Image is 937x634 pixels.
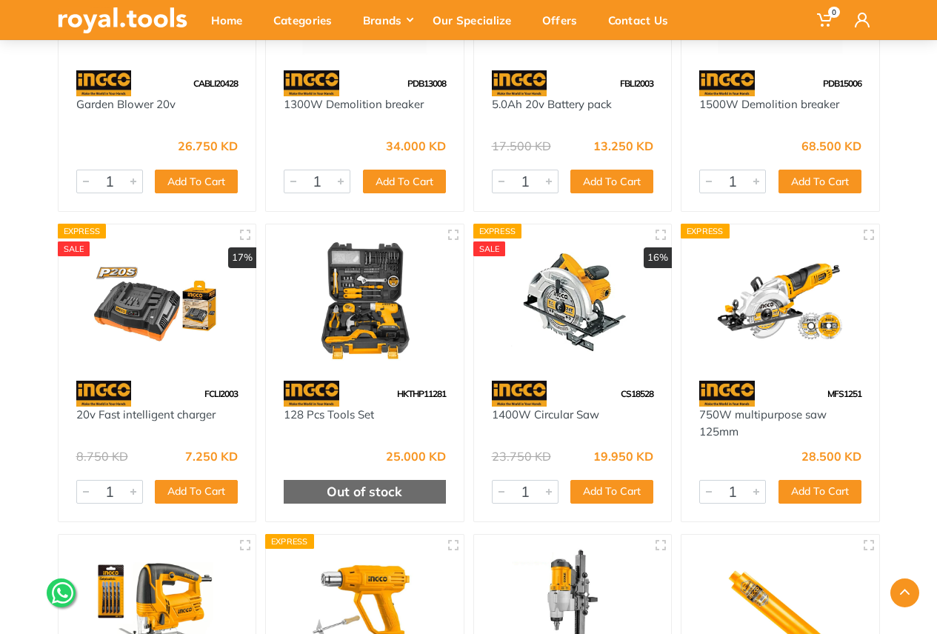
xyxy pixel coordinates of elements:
[201,4,263,36] div: Home
[363,170,446,193] button: Add To Cart
[778,480,861,504] button: Add To Cart
[644,247,672,268] div: 16%
[828,7,840,18] span: 0
[263,4,353,36] div: Categories
[386,450,446,462] div: 25.000 KD
[185,450,238,462] div: 7.250 KD
[681,224,730,238] div: Express
[823,78,861,89] span: PDB15006
[58,7,187,33] img: royal.tools Logo
[621,388,653,399] span: CS18528
[593,450,653,462] div: 19.950 KD
[620,78,653,89] span: FBLI2003
[827,388,861,399] span: MFS1251
[699,407,827,438] a: 750W multipurpose saw 125mm
[284,381,339,407] img: 91.webp
[279,238,450,366] img: Royal Tools - 128 Pcs Tools Set
[422,4,532,36] div: Our Specialize
[265,534,314,549] div: Express
[284,407,374,421] a: 128 Pcs Tools Set
[155,480,238,504] button: Add To Cart
[284,70,339,96] img: 91.webp
[801,140,861,152] div: 68.500 KD
[204,388,238,399] span: FCLI2003
[193,78,238,89] span: CABLI20428
[76,97,176,111] a: Garden Blower 20v
[532,4,598,36] div: Offers
[353,4,422,36] div: Brands
[473,241,506,256] div: SALE
[58,224,107,238] div: Express
[492,140,551,152] div: 17.500 KD
[778,170,861,193] button: Add To Cart
[407,78,446,89] span: PDB13008
[284,97,424,111] a: 1300W Demolition breaker
[570,480,653,504] button: Add To Cart
[487,238,658,366] img: Royal Tools - 1400W Circular Saw
[228,247,256,268] div: 17%
[76,407,216,421] a: 20v Fast intelligent charger
[699,381,755,407] img: 91.webp
[801,450,861,462] div: 28.500 KD
[386,140,446,152] div: 34.000 KD
[397,388,446,399] span: HKTHP11281
[492,97,612,111] a: 5.0Ah 20v Battery pack
[76,381,132,407] img: 91.webp
[178,140,238,152] div: 26.750 KD
[492,381,547,407] img: 91.webp
[72,238,243,366] img: Royal Tools - 20v Fast intelligent charger
[598,4,689,36] div: Contact Us
[76,450,128,462] div: 8.750 KD
[76,70,132,96] img: 91.webp
[284,480,446,504] div: Out of stock
[699,70,755,96] img: 91.webp
[492,450,551,462] div: 23.750 KD
[699,97,839,111] a: 1500W Demolition breaker
[492,70,547,96] img: 91.webp
[473,224,522,238] div: Express
[58,241,90,256] div: SALE
[155,170,238,193] button: Add To Cart
[695,238,866,366] img: Royal Tools - 750W multipurpose saw 125mm
[570,170,653,193] button: Add To Cart
[492,407,599,421] a: 1400W Circular Saw
[593,140,653,152] div: 13.250 KD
